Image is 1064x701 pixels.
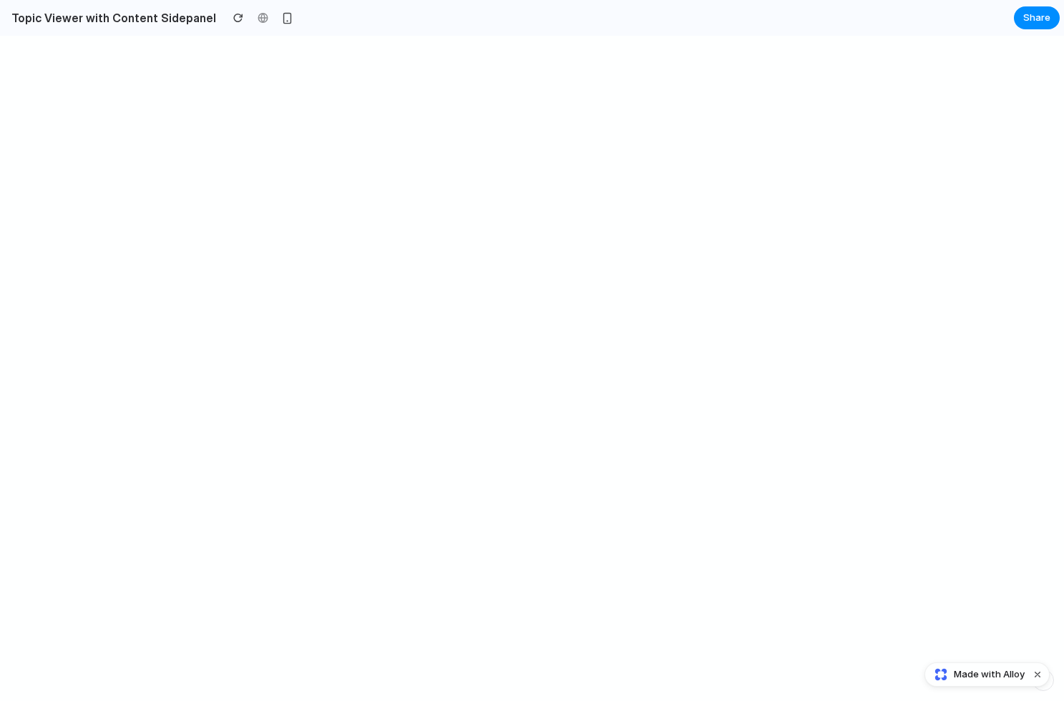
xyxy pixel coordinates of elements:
a: Made with Alloy [925,667,1026,682]
span: Made with Alloy [954,667,1025,682]
button: Share [1014,6,1060,29]
h2: Topic Viewer with Content Sidepanel [6,9,216,26]
button: Dismiss watermark [1029,666,1046,683]
span: Share [1023,11,1050,25]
